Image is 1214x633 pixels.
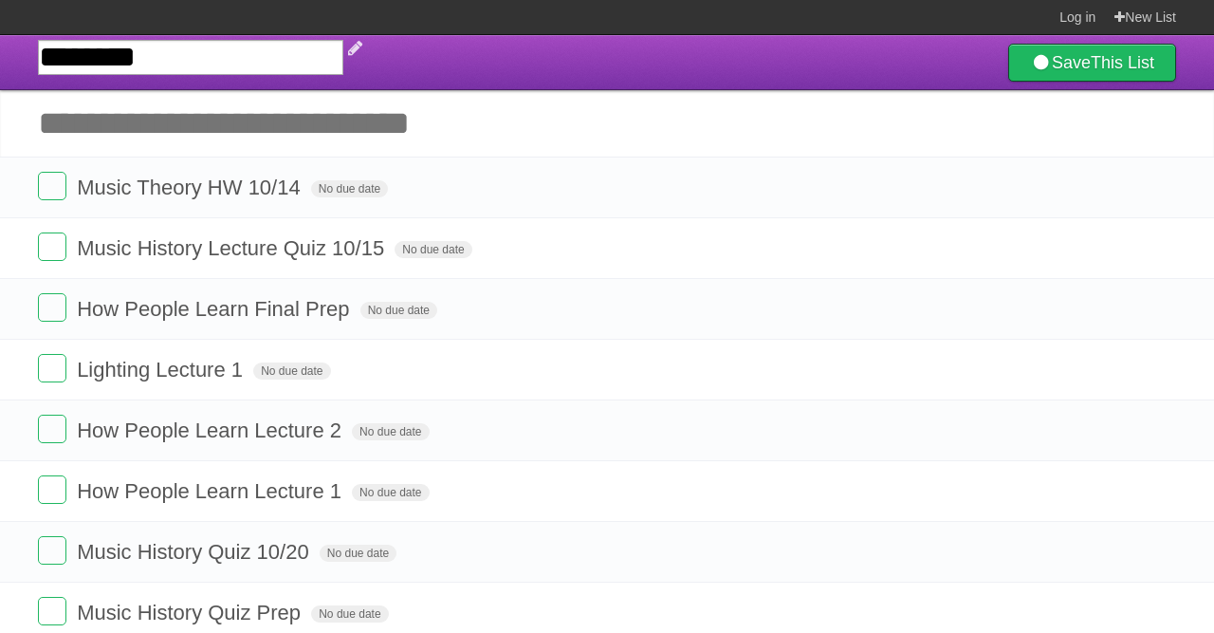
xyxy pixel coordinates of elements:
[38,536,66,565] label: Done
[352,423,429,440] span: No due date
[311,605,388,623] span: No due date
[395,241,471,258] span: No due date
[77,358,248,382] : Lighting Lecture 1
[38,233,66,261] label: Done
[38,293,66,322] label: Done
[77,297,354,321] span: How People Learn Final Prep
[1091,53,1154,72] b: This List
[38,172,66,200] label: Done
[311,180,388,197] span: No due date
[77,176,305,199] span: Music Theory HW 10/14
[77,601,305,624] span: Music History Quiz Prep
[77,236,389,260] span: Music History Lecture Quiz 10/15
[320,545,396,562] span: No due date
[77,479,346,503] span: How People Learn Lecture 1
[253,363,330,380] span: No due date
[38,597,66,625] label: Done
[352,484,429,501] span: No due date
[38,415,66,443] label: Done
[1008,44,1176,82] a: SaveThis List
[77,540,314,564] span: Music History Quiz 10/20
[38,475,66,504] label: Done
[38,354,66,382] label: Done
[77,419,346,442] span: How People Learn Lecture 2
[360,302,437,319] span: No due date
